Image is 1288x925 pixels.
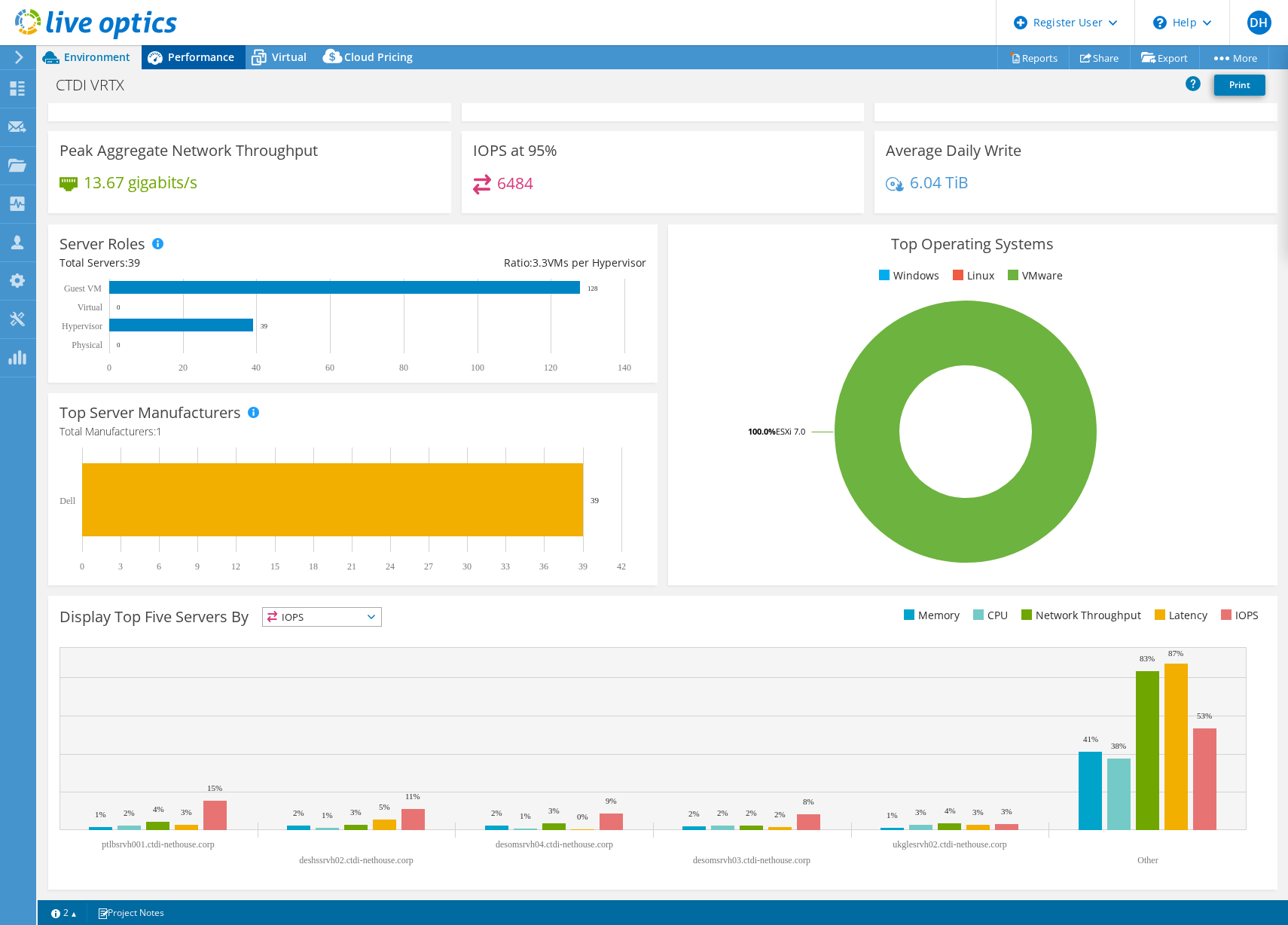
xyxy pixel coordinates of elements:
[80,561,84,572] text: 0
[893,839,1006,850] text: ukglesrvh02.ctdi-nethouse.corp
[124,808,135,817] text: 2%
[261,322,268,330] text: 39
[325,362,334,373] text: 60
[405,792,420,801] text: 11%
[688,809,700,818] text: 2%
[900,607,960,624] li: Memory
[60,496,75,506] text: Dell
[309,561,318,572] text: 18
[717,808,728,817] text: 2%
[62,321,102,331] text: Hypervisor
[471,362,484,373] text: 100
[1001,807,1012,816] text: 3%
[588,285,598,292] text: 128
[60,423,646,440] h4: Total Manufacturers:
[501,561,510,572] text: 33
[118,561,123,572] text: 3
[577,812,588,821] text: 0%
[1197,711,1212,720] text: 53%
[578,561,588,572] text: 39
[270,561,279,572] text: 15
[1199,46,1269,69] a: More
[64,50,130,64] span: Environment
[207,783,222,792] text: 15%
[379,802,390,811] text: 5%
[424,561,433,572] text: 27
[168,50,234,64] span: Performance
[945,806,956,815] text: 4%
[915,807,926,817] text: 3%
[64,283,102,294] text: Guest VM
[60,236,145,252] h3: Server Roles
[252,362,261,373] text: 40
[107,362,111,373] text: 0
[231,561,240,572] text: 12
[128,255,140,270] span: 39
[350,807,362,817] text: 3%
[544,362,557,373] text: 120
[803,797,814,806] text: 8%
[1151,607,1207,624] li: Latency
[272,50,307,64] span: Virtual
[95,810,106,819] text: 1%
[322,811,333,820] text: 1%
[60,142,318,159] h3: Peak Aggregate Network Throughput
[60,404,241,421] h3: Top Server Manufacturers
[84,174,197,191] h4: 13.67 gigabits/s
[539,561,548,572] text: 36
[181,807,192,817] text: 3%
[299,855,413,865] text: deshssrvh02.ctdi-nethouse.corp
[491,808,502,817] text: 2%
[1018,607,1141,624] li: Network Throughput
[949,267,994,284] li: Linux
[972,807,984,817] text: 3%
[179,362,188,373] text: 20
[776,426,805,437] tspan: ESXi 7.0
[693,855,810,865] text: desomsrvh03.ctdi-nethouse.corp
[1004,267,1063,284] li: VMware
[347,561,356,572] text: 21
[1111,741,1126,750] text: 38%
[679,236,1266,252] h3: Top Operating Systems
[497,175,533,191] h4: 6484
[548,806,560,815] text: 3%
[748,426,776,437] tspan: 100.0%
[533,255,548,270] span: 3.3
[496,839,613,850] text: desomsrvh04.ctdi-nethouse.corp
[153,804,164,814] text: 4%
[473,142,557,159] h3: IOPS at 95%
[1153,16,1167,29] svg: \n
[156,424,162,438] span: 1
[1069,46,1131,69] a: Share
[60,255,353,271] div: Total Servers:
[886,142,1021,159] h3: Average Daily Write
[875,267,939,284] li: Windows
[910,174,969,191] h4: 6.04 TiB
[72,340,102,350] text: Physical
[1083,734,1098,743] text: 41%
[591,496,600,505] text: 39
[1168,649,1183,658] text: 87%
[157,561,161,572] text: 6
[618,362,631,373] text: 140
[462,561,472,572] text: 30
[969,607,1008,624] li: CPU
[293,808,304,817] text: 2%
[386,561,395,572] text: 24
[1130,46,1200,69] a: Export
[617,561,626,572] text: 42
[1137,855,1158,865] text: Other
[117,341,121,349] text: 0
[746,808,757,817] text: 2%
[41,903,87,922] a: 2
[263,608,381,626] span: IOPS
[344,50,413,64] span: Cloud Pricing
[353,255,646,271] div: Ratio: VMs per Hypervisor
[1140,654,1155,663] text: 83%
[117,304,121,311] text: 0
[78,302,103,313] text: Virtual
[49,77,148,93] h1: CTDI VRTX
[102,839,214,850] text: ptlbsrvh001.ctdi-nethouse.corp
[997,46,1070,69] a: Reports
[1247,11,1271,35] span: DH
